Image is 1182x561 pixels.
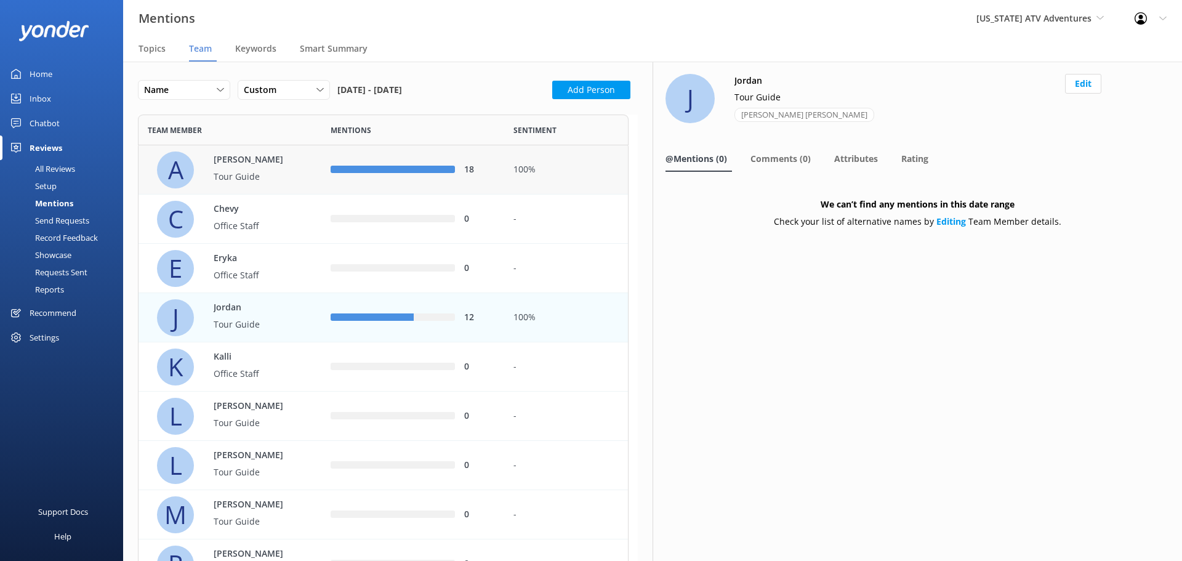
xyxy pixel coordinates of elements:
[214,466,294,479] p: Tour Guide
[513,163,619,177] div: 100%
[148,124,202,136] span: Team member
[901,153,928,165] span: Rating
[7,246,71,264] div: Showcase
[138,293,629,342] div: row
[138,244,629,293] div: row
[464,410,495,423] div: 0
[513,360,619,374] div: -
[552,81,630,99] button: Add Person
[7,281,123,298] a: Reports
[214,268,294,282] p: Office Staff
[7,160,75,177] div: All Reviews
[157,151,194,188] div: A
[157,299,194,336] div: J
[464,360,495,374] div: 0
[331,124,371,136] span: Mentions
[138,441,629,490] div: row
[214,449,294,462] p: [PERSON_NAME]
[513,124,557,136] span: Sentiment
[244,83,284,97] span: Custom
[157,250,194,287] div: E
[976,12,1092,24] span: [US_STATE] ATV Adventures
[7,195,123,212] a: Mentions
[214,170,294,184] p: Tour Guide
[7,177,123,195] a: Setup
[214,367,294,381] p: Office Staff
[214,416,294,430] p: Tour Guide
[7,212,123,229] a: Send Requests
[157,447,194,484] div: L
[54,524,71,549] div: Help
[214,203,294,216] p: Chevy
[189,42,212,55] span: Team
[30,62,52,86] div: Home
[7,160,123,177] a: All Reviews
[7,264,123,281] a: Requests Sent
[750,153,811,165] span: Comments (0)
[30,135,62,160] div: Reviews
[138,145,629,195] div: row
[513,262,619,275] div: -
[139,42,166,55] span: Topics
[139,9,195,28] h3: Mentions
[513,508,619,522] div: -
[157,349,194,385] div: K
[235,42,276,55] span: Keywords
[214,350,294,364] p: Kalli
[734,108,874,122] div: [PERSON_NAME] [PERSON_NAME]
[513,410,619,423] div: -
[513,212,619,226] div: -
[734,91,781,104] p: Tour Guide
[7,264,87,281] div: Requests Sent
[665,74,715,123] div: J
[214,153,294,167] p: [PERSON_NAME]
[337,80,402,100] span: [DATE] - [DATE]
[214,219,294,233] p: Office Staff
[464,311,495,325] div: 12
[38,499,88,524] div: Support Docs
[464,508,495,522] div: 0
[7,212,89,229] div: Send Requests
[7,229,123,246] a: Record Feedback
[936,216,966,227] b: Editing
[464,212,495,226] div: 0
[138,392,629,441] div: row
[513,459,619,472] div: -
[7,177,57,195] div: Setup
[774,215,1061,228] p: Check your list of alternative names by Team Member details.
[665,153,727,165] span: @Mentions (0)
[138,195,629,244] div: row
[138,342,629,392] div: row
[464,262,495,275] div: 0
[157,398,194,435] div: L
[18,21,89,41] img: yonder-white-logo.png
[144,83,176,97] span: Name
[214,318,294,331] p: Tour Guide
[821,198,1015,211] h4: We can’t find any mentions in this date range
[734,74,762,87] h4: Jordan
[157,496,194,533] div: M
[138,490,629,539] div: row
[7,246,123,264] a: Showcase
[1065,74,1101,94] button: Edit
[30,301,76,325] div: Recommend
[7,195,73,212] div: Mentions
[214,547,294,561] p: [PERSON_NAME]
[300,42,368,55] span: Smart Summary
[157,201,194,238] div: C
[7,281,64,298] div: Reports
[214,252,294,265] p: Eryka
[464,459,495,472] div: 0
[214,301,294,315] p: Jordan
[214,400,294,413] p: [PERSON_NAME]
[7,229,98,246] div: Record Feedback
[30,86,51,111] div: Inbox
[513,311,619,325] div: 100%
[30,325,59,350] div: Settings
[464,163,495,177] div: 18
[214,515,294,528] p: Tour Guide
[214,498,294,512] p: [PERSON_NAME]
[834,153,878,165] span: Attributes
[30,111,60,135] div: Chatbot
